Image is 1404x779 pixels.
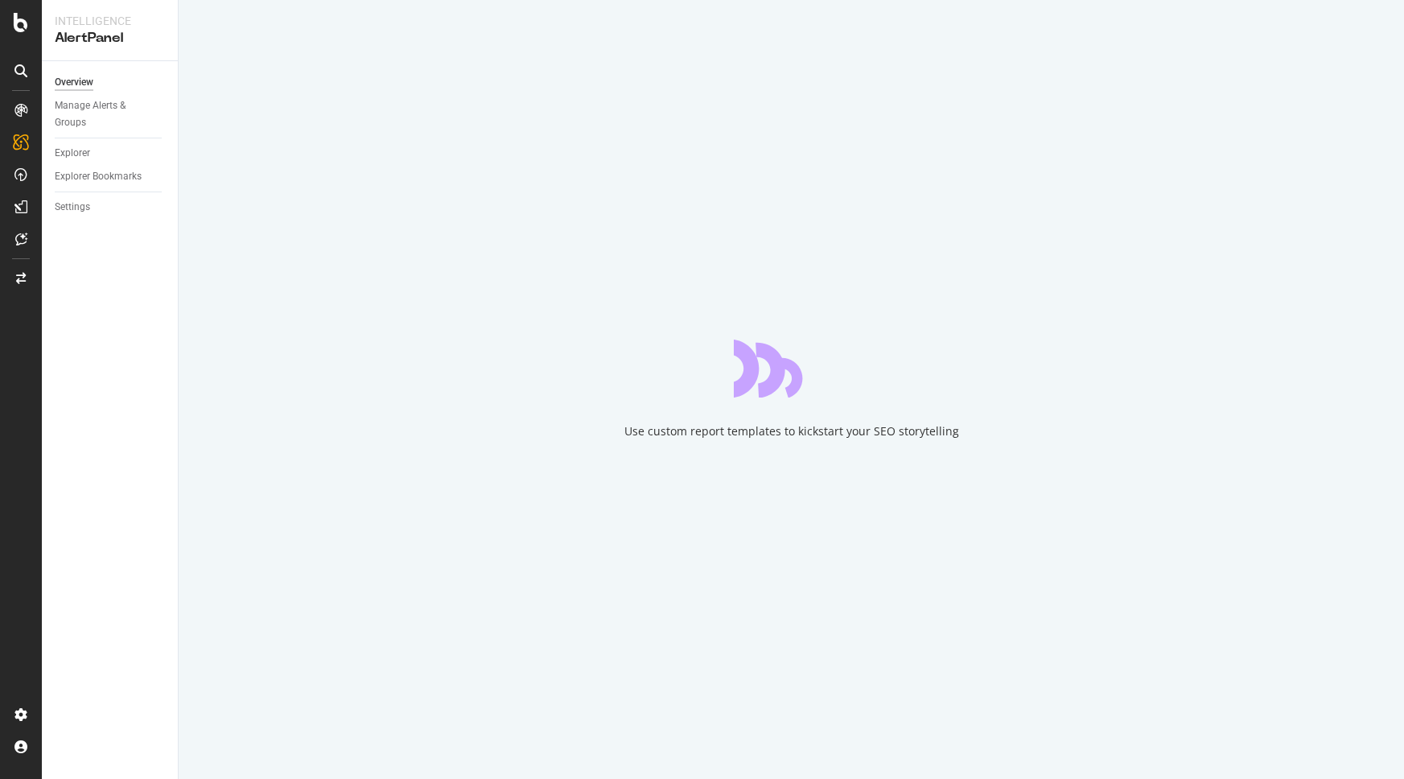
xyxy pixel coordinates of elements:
div: Use custom report templates to kickstart your SEO storytelling [624,423,959,439]
div: animation [734,340,850,398]
div: Settings [55,199,90,216]
div: AlertPanel [55,29,165,47]
a: Explorer Bookmarks [55,168,167,185]
a: Manage Alerts & Groups [55,97,167,131]
a: Overview [55,74,167,91]
div: Explorer [55,145,90,162]
div: Manage Alerts & Groups [55,97,151,131]
div: Explorer Bookmarks [55,168,142,185]
a: Settings [55,199,167,216]
div: Intelligence [55,13,165,29]
div: Overview [55,74,93,91]
a: Explorer [55,145,167,162]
